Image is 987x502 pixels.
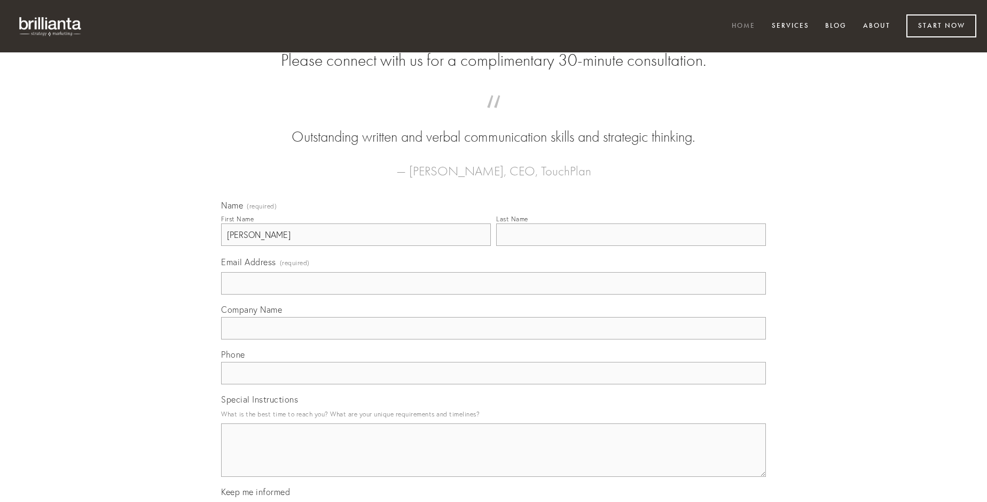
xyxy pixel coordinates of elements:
img: brillianta - research, strategy, marketing [11,11,91,42]
span: (required) [280,256,310,270]
span: “ [238,106,749,127]
h2: Please connect with us for a complimentary 30-minute consultation. [221,50,766,71]
span: (required) [247,203,277,210]
a: Services [765,18,816,35]
a: Home [725,18,762,35]
div: First Name [221,215,254,223]
a: Blog [818,18,853,35]
a: About [856,18,897,35]
div: Last Name [496,215,528,223]
blockquote: Outstanding written and verbal communication skills and strategic thinking. [238,106,749,148]
figcaption: — [PERSON_NAME], CEO, TouchPlan [238,148,749,182]
span: Email Address [221,257,276,267]
span: Keep me informed [221,486,290,497]
span: Company Name [221,304,282,315]
span: Name [221,200,243,211]
a: Start Now [906,14,976,37]
span: Phone [221,349,245,360]
span: Special Instructions [221,394,298,405]
p: What is the best time to reach you? What are your unique requirements and timelines? [221,407,766,421]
